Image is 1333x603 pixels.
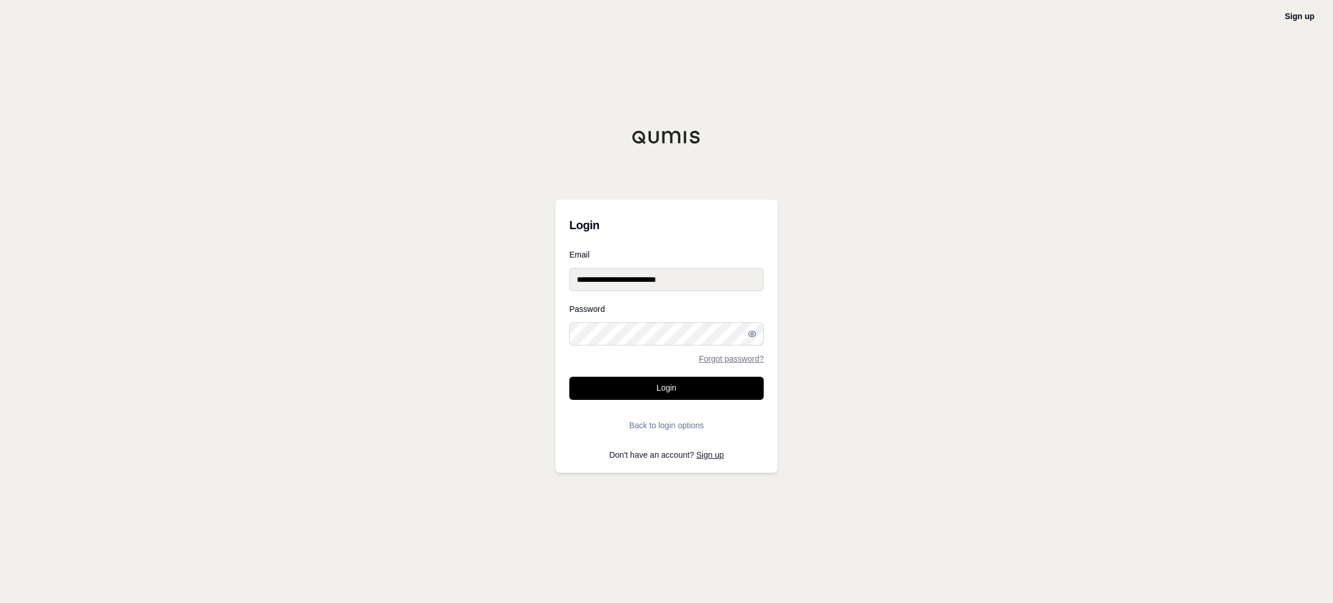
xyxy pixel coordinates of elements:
h3: Login [569,214,764,237]
label: Password [569,305,764,313]
button: Back to login options [569,414,764,437]
a: Sign up [697,450,724,459]
a: Forgot password? [699,355,764,363]
label: Email [569,251,764,259]
p: Don't have an account? [569,451,764,459]
a: Sign up [1285,12,1314,21]
button: Login [569,377,764,400]
img: Qumis [632,130,701,144]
